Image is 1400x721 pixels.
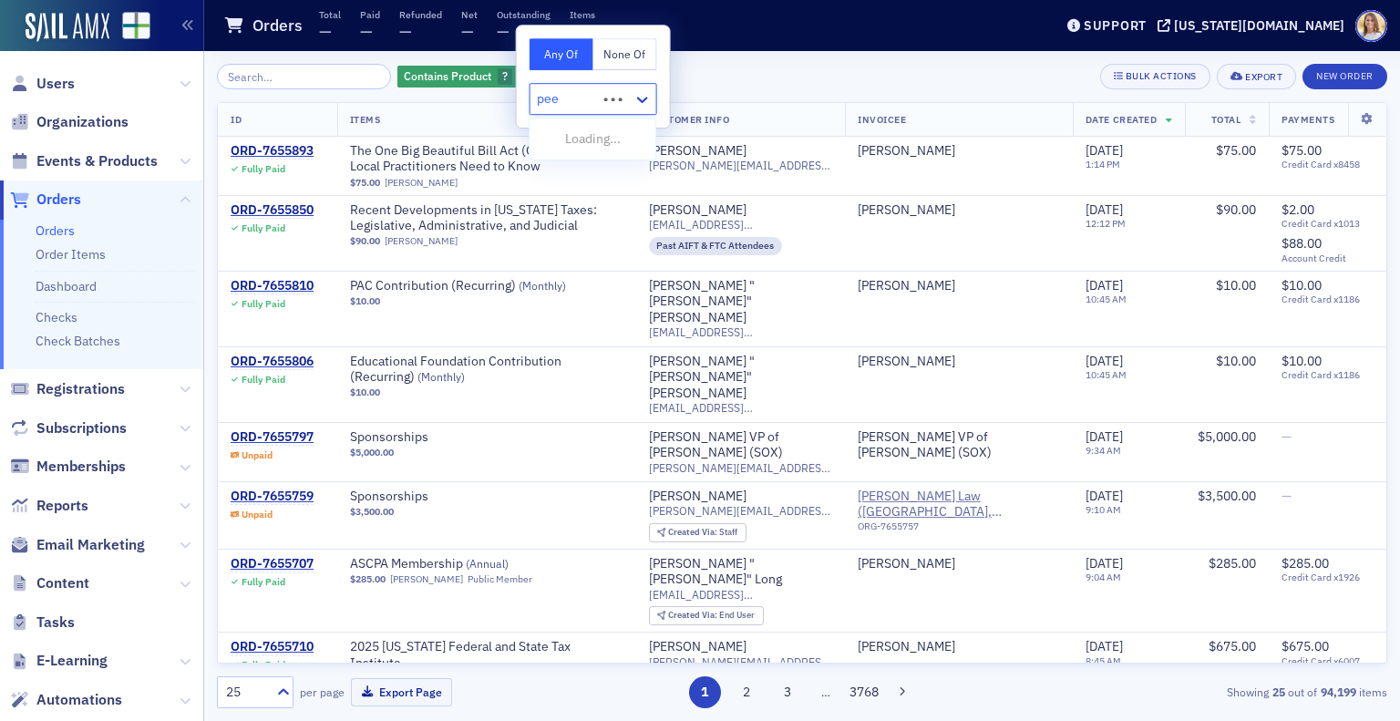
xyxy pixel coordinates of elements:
span: $88.00 [1282,235,1322,252]
span: [DATE] [1086,277,1123,294]
a: E-Learning [10,651,108,671]
div: Support [1084,17,1147,34]
a: New Order [1302,67,1387,83]
a: 2025 [US_STATE] Federal and State Tax Institute [350,639,623,671]
a: Orders [36,222,75,239]
span: [EMAIL_ADDRESS][DOMAIN_NAME] [649,401,832,415]
div: ORD-7655806 [231,354,314,370]
button: Any Of [530,38,593,70]
a: [PERSON_NAME] [390,573,463,585]
span: Contains Product [404,68,491,83]
span: Okorie Ramsey VP of Sarbanes-Oxley (SOX) [858,429,1060,461]
span: Richardson Law (Birmingham, AL) [858,489,1060,539]
span: Recent Developments in Alabama Taxes: Legislative, Administrative, and Judicial [350,202,623,234]
a: ASCPA Membership (Annual) [350,556,580,572]
div: 25 [226,683,266,702]
span: Account Credit [1282,252,1374,264]
a: Organizations [10,112,129,132]
span: $285.00 [1282,555,1329,572]
span: [EMAIL_ADDRESS][DOMAIN_NAME] [649,325,832,339]
button: 1 [689,676,721,708]
div: ORD-7655710 [231,639,314,655]
input: Search… [217,64,391,89]
p: Outstanding [497,8,551,21]
span: The One Big Beautiful Bill Act (OBBBA): What Local Practitioners Need to Know [350,143,623,175]
span: ? [502,68,508,83]
span: Richard Lindsey [858,202,1060,219]
a: [PERSON_NAME] "[PERSON_NAME]" Long [649,556,832,588]
span: Content [36,573,89,593]
span: ( Monthly ) [417,369,465,384]
span: Credit Card x1926 [1282,572,1374,583]
span: Danielle Long [858,556,1060,572]
a: ORD-7655810 [231,278,314,294]
time: 10:45 AM [1086,293,1127,305]
time: 12:12 PM [1086,217,1126,230]
span: $5,000.00 [350,447,394,458]
span: $285.00 [1209,555,1256,572]
div: [US_STATE][DOMAIN_NAME] [1174,17,1344,34]
span: — [570,21,582,42]
span: Memberships [36,457,126,477]
span: $90.00 [350,235,380,247]
span: ( Monthly ) [519,278,566,293]
span: Credit Card x1186 [1282,294,1374,305]
img: SailAMX [26,13,109,42]
button: Bulk Actions [1100,64,1210,89]
span: — [497,21,510,42]
a: [PERSON_NAME] [858,354,955,370]
a: [PERSON_NAME] [385,177,458,189]
a: [PERSON_NAME] VP of [PERSON_NAME] (SOX) [649,429,832,461]
a: Email Marketing [10,535,145,555]
span: [DATE] [1086,428,1123,445]
span: Email Marketing [36,535,145,555]
a: [PERSON_NAME] [858,556,955,572]
a: ORD-7655797 [231,429,314,446]
a: ORD-7655850 [231,202,314,219]
strong: 25 [1269,684,1288,700]
div: Unpaid [242,449,273,461]
span: Timothy Higgins [858,143,1060,160]
span: — [319,21,332,42]
a: Content [10,573,89,593]
span: Credit Card x1013 [1282,218,1374,230]
span: $675.00 [1209,638,1256,654]
div: Fully Paid [242,222,285,234]
div: Staff [668,528,737,538]
span: $75.00 [1282,142,1322,159]
a: Reports [10,496,88,516]
span: ( Annual ) [466,556,509,571]
span: Customer Info [649,113,730,126]
a: PAC Contribution (Recurring) (Monthly) [350,278,580,294]
span: Reports [36,496,88,516]
span: $10.00 [1216,277,1256,294]
a: Educational Foundation Contribution (Recurring) (Monthly) [350,354,623,386]
a: Sponsorships [350,429,580,446]
span: … [813,684,839,700]
a: Checks [36,309,77,325]
span: — [1282,428,1292,445]
a: Automations [10,690,122,710]
div: [PERSON_NAME] VP of [PERSON_NAME] (SOX) [858,429,1060,461]
a: ORD-7655707 [231,556,314,572]
span: Jamey Carroll [858,278,1060,294]
a: [PERSON_NAME] Law ([GEOGRAPHIC_DATA], [GEOGRAPHIC_DATA]) [858,489,1060,520]
a: [PERSON_NAME] [858,278,955,294]
div: ORG-7655757 [858,520,1060,539]
div: [PERSON_NAME] [649,143,746,160]
span: Organizations [36,112,129,132]
button: Export [1217,64,1296,89]
span: Items [350,113,381,126]
div: [PERSON_NAME] [649,489,746,505]
p: Net [461,8,478,21]
a: [PERSON_NAME] "[PERSON_NAME]" [PERSON_NAME] [649,354,832,402]
span: [PERSON_NAME][EMAIL_ADDRESS][PERSON_NAME][DOMAIN_NAME] [649,504,832,518]
a: ORD-7655893 [231,143,314,160]
span: Total [1211,113,1241,126]
span: $75.00 [1216,142,1256,159]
